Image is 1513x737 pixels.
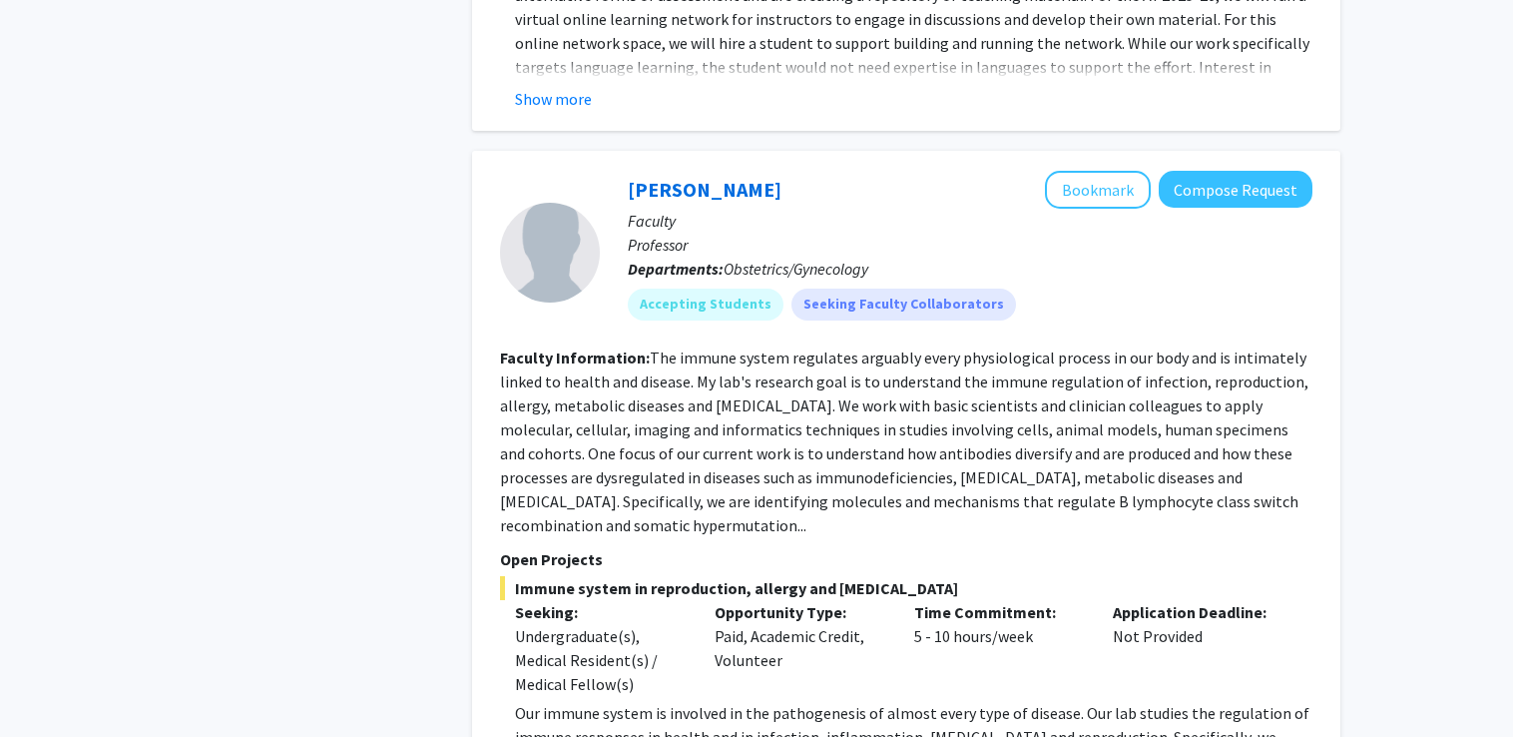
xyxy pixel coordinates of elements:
p: Open Projects [500,547,1312,571]
p: Opportunity Type: [715,600,884,624]
b: Faculty Information: [500,348,650,368]
p: Application Deadline: [1113,600,1282,624]
button: Show more [515,87,592,111]
p: Seeking: [515,600,685,624]
p: Faculty [628,209,1312,233]
button: Compose Request to Kang Chen [1159,171,1312,208]
span: Obstetrics/Gynecology [724,259,868,279]
button: Add Kang Chen to Bookmarks [1045,171,1151,209]
span: Immune system in reproduction, allergy and [MEDICAL_DATA] [500,576,1312,600]
mat-chip: Accepting Students [628,289,783,321]
b: Departments: [628,259,724,279]
div: Paid, Academic Credit, Volunteer [700,600,899,696]
div: Undergraduate(s), Medical Resident(s) / Medical Fellow(s) [515,624,685,696]
a: [PERSON_NAME] [628,177,781,202]
iframe: Chat [15,647,85,722]
mat-chip: Seeking Faculty Collaborators [791,289,1016,321]
p: Professor [628,233,1312,257]
div: Not Provided [1098,600,1297,696]
div: 5 - 10 hours/week [899,600,1099,696]
p: Time Commitment: [914,600,1084,624]
fg-read-more: The immune system regulates arguably every physiological process in our body and is intimately li... [500,348,1308,535]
